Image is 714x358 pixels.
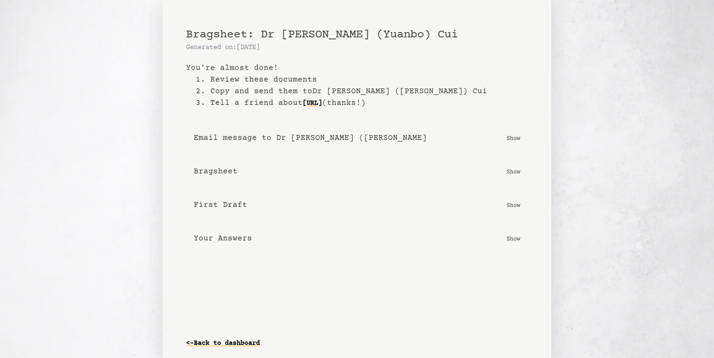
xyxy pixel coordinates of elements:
[194,199,247,211] b: First Draft
[507,234,520,243] p: Show
[196,85,528,97] li: 2. Copy and send them to Dr [PERSON_NAME] ([PERSON_NAME]) Cui
[507,167,520,176] p: Show
[186,62,528,74] b: You’re almost done!
[194,166,238,177] b: Bragsheet
[186,28,458,41] span: Bragsheet: Dr [PERSON_NAME] (Yuanbo) Cui
[196,74,528,85] li: 1. Review these documents
[186,43,528,52] p: Generated on: [DATE]
[303,96,322,111] a: [URL]
[194,132,427,144] b: Email message to Dr [PERSON_NAME] ([PERSON_NAME]
[196,97,528,109] li: 3. Tell a friend about (thanks!)
[186,158,528,186] button: Bragsheet Show
[507,133,520,143] p: Show
[186,124,528,152] button: Email message to Dr [PERSON_NAME] ([PERSON_NAME] Show
[186,336,260,351] a: <-Back to dashboard
[194,233,252,244] b: Your Answers
[186,191,528,219] button: First Draft Show
[507,200,520,210] p: Show
[186,225,528,253] button: Your Answers Show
